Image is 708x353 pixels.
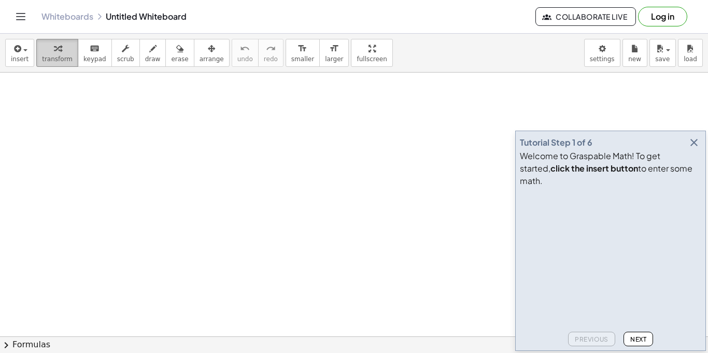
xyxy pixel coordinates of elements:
span: erase [171,55,188,63]
button: Toggle navigation [12,8,29,25]
span: redo [264,55,278,63]
i: undo [240,43,250,55]
a: Whiteboards [41,11,93,22]
span: larger [325,55,343,63]
button: keyboardkeypad [78,39,112,67]
button: settings [584,39,620,67]
i: format_size [298,43,307,55]
button: erase [165,39,194,67]
span: scrub [117,55,134,63]
button: format_sizesmaller [286,39,320,67]
span: Collaborate Live [544,12,627,21]
button: Log in [638,7,687,26]
button: new [622,39,647,67]
span: load [684,55,697,63]
span: new [628,55,641,63]
span: keypad [83,55,106,63]
span: insert [11,55,29,63]
span: Next [630,335,646,343]
button: Next [624,332,653,346]
i: redo [266,43,276,55]
button: redoredo [258,39,284,67]
button: draw [139,39,166,67]
button: load [678,39,703,67]
span: undo [237,55,253,63]
div: Tutorial Step 1 of 6 [520,136,592,149]
button: arrange [194,39,230,67]
div: Welcome to Graspable Math! To get started, to enter some math. [520,150,701,187]
span: settings [590,55,615,63]
button: undoundo [232,39,259,67]
i: keyboard [90,43,100,55]
span: arrange [200,55,224,63]
b: click the insert button [550,163,638,174]
button: format_sizelarger [319,39,349,67]
button: insert [5,39,34,67]
span: smaller [291,55,314,63]
button: Collaborate Live [535,7,636,26]
span: save [655,55,670,63]
span: draw [145,55,161,63]
span: fullscreen [357,55,387,63]
button: transform [36,39,78,67]
button: save [649,39,676,67]
i: format_size [329,43,339,55]
button: scrub [111,39,140,67]
button: fullscreen [351,39,392,67]
span: transform [42,55,73,63]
